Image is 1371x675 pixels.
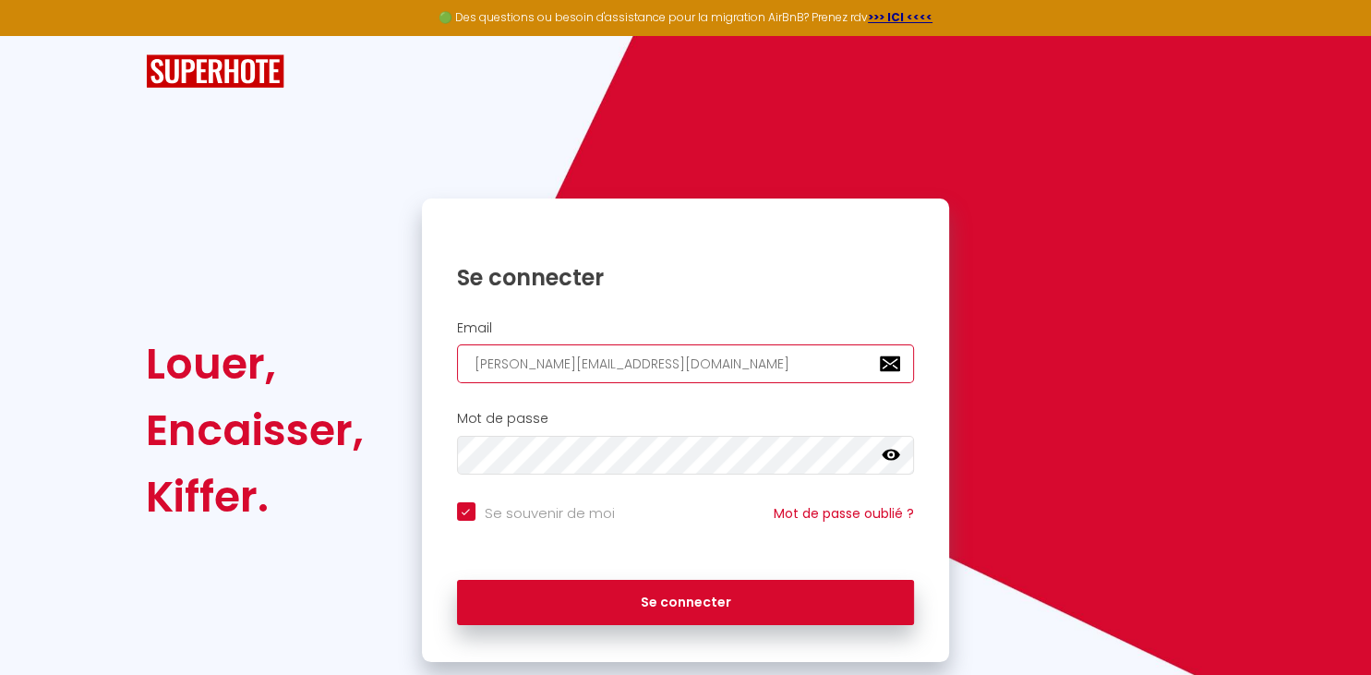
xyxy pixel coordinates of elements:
[146,331,364,397] div: Louer,
[457,263,915,292] h1: Se connecter
[457,344,915,383] input: Ton Email
[457,320,915,336] h2: Email
[146,464,364,530] div: Kiffer.
[868,9,932,25] a: >>> ICI <<<<
[457,580,915,626] button: Se connecter
[146,397,364,464] div: Encaisser,
[146,54,284,89] img: SuperHote logo
[457,411,915,427] h2: Mot de passe
[774,504,914,523] a: Mot de passe oublié ?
